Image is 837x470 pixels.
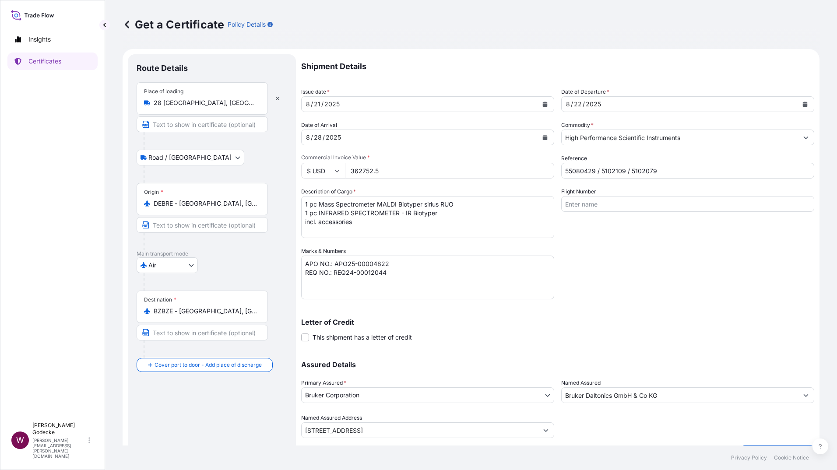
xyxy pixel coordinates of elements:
[137,217,268,233] input: Text to appear on certificate
[144,296,176,303] div: Destination
[741,445,814,463] button: Duplicate Certificate
[562,387,798,403] input: Assured Name
[301,54,814,79] p: Shipment Details
[32,438,87,459] p: [PERSON_NAME][EMAIL_ADDRESS][PERSON_NAME][DOMAIN_NAME]
[573,99,583,109] div: day,
[561,379,601,387] label: Named Assured
[538,130,552,144] button: Calendar
[301,121,337,130] span: Date of Arrival
[148,153,232,162] span: Road / [GEOGRAPHIC_DATA]
[561,187,596,196] label: Flight Number
[137,250,287,257] p: Main transport mode
[301,319,814,326] p: Letter of Credit
[301,379,346,387] span: Primary Assured
[32,422,87,436] p: [PERSON_NAME] Godecke
[325,132,342,143] div: year,
[731,454,767,461] a: Privacy Policy
[538,97,552,111] button: Calendar
[144,88,183,95] div: Place of loading
[774,454,809,461] a: Cookie Notice
[583,99,585,109] div: /
[561,196,814,212] input: Enter name
[561,88,609,96] span: Date of Departure
[305,132,311,143] div: month,
[16,436,24,445] span: W
[154,199,257,208] input: Origin
[561,163,814,179] input: Enter booking reference
[305,99,311,109] div: month,
[321,99,324,109] div: /
[301,256,554,299] textarea: APO NO.: APO25-00004822 REQ NO.: REQ24-00012044
[561,121,594,130] label: Commodity
[311,132,313,143] div: /
[123,18,224,32] p: Get a Certificate
[301,154,554,161] span: Commercial Invoice Value
[137,63,188,74] p: Route Details
[137,116,268,132] input: Text to appear on certificate
[585,99,602,109] div: year,
[313,333,412,342] span: This shipment has a letter of credit
[144,189,163,196] div: Origin
[324,99,341,109] div: year,
[561,154,587,163] label: Reference
[137,358,273,372] button: Cover port to door - Add place of discharge
[345,163,554,179] input: Enter amount
[28,57,61,66] p: Certificates
[301,361,814,368] p: Assured Details
[305,391,359,400] span: Bruker Corporation
[798,97,812,111] button: Calendar
[301,88,330,96] span: Issue date
[323,132,325,143] div: /
[311,99,313,109] div: /
[155,361,262,369] span: Cover port to door - Add place of discharge
[137,150,244,165] button: Select transport
[313,99,321,109] div: day,
[154,307,257,316] input: Destination
[313,132,323,143] div: day,
[565,99,571,109] div: month,
[28,35,51,44] p: Insights
[301,387,554,403] button: Bruker Corporation
[562,130,798,145] input: Type to search commodity
[301,414,362,422] label: Named Assured Address
[302,422,538,438] input: Named Assured Address
[154,98,257,107] input: Place of loading
[571,99,573,109] div: /
[7,53,98,70] a: Certificates
[301,247,346,256] label: Marks & Numbers
[301,187,356,196] label: Description of Cargo
[228,20,266,29] p: Policy Details
[798,387,814,403] button: Show suggestions
[538,422,554,438] button: Show suggestions
[798,130,814,145] button: Show suggestions
[148,261,156,270] span: Air
[137,257,198,273] button: Select transport
[7,31,98,48] a: Insights
[137,325,268,340] input: Text to appear on certificate
[301,196,554,238] textarea: 1 pc Mass Spectrometer MALDI Biotyper sirius RUO 1 pc INFRARED SPECTROMETER - IR Biotyper incl. a...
